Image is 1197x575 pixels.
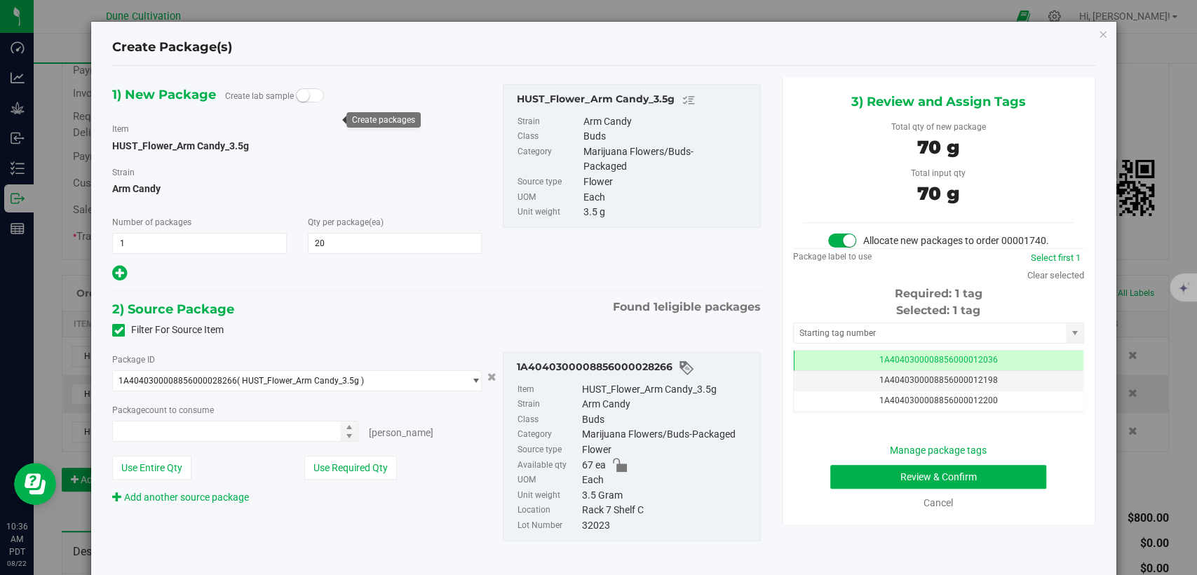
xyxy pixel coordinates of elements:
[863,235,1049,246] span: Allocate new packages to order 00001740.
[830,465,1046,489] button: Review & Confirm
[917,182,959,205] span: 70 g
[113,234,285,253] input: 1
[583,205,752,220] div: 3.5 g
[582,427,753,442] div: Marijuana Flowers/Buds-Packaged
[518,412,579,428] label: Class
[583,129,752,144] div: Buds
[517,92,753,109] div: HUST_Flower_Arm Candy_3.5g
[518,427,579,442] label: Category
[518,473,579,488] label: UOM
[890,445,987,456] a: Manage package tags
[112,178,482,199] span: Arm Candy
[518,458,579,473] label: Available qty
[237,376,364,386] span: ( HUST_Flower_Arm Candy_3.5g )
[518,205,581,220] label: Unit weight
[911,168,966,178] span: Total input qty
[518,114,581,130] label: Strain
[518,175,581,190] label: Source type
[582,442,753,458] div: Flower
[793,252,872,262] span: Package label to use
[369,427,433,438] span: [PERSON_NAME]
[879,355,998,365] span: 1A4040300008856000012036
[518,144,581,175] label: Category
[304,456,397,480] button: Use Required Qty
[924,497,953,508] a: Cancel
[308,217,384,227] span: Qty per package
[896,304,980,317] span: Selected: 1 tag
[895,287,982,300] span: Required: 1 tag
[613,299,761,316] span: Found eligible packages
[654,300,658,313] span: 1
[518,518,579,534] label: Lot Number
[517,360,753,377] div: 1A4040300008856000028266
[518,503,579,518] label: Location
[879,375,998,385] span: 1A4040300008856000012198
[518,129,581,144] label: Class
[112,456,191,480] button: Use Entire Qty
[1027,270,1084,280] a: Clear selected
[518,488,579,503] label: Unit weight
[879,395,998,405] span: 1A4040300008856000012200
[340,421,358,432] span: Increase value
[112,123,129,135] label: Item
[583,175,752,190] div: Flower
[1031,252,1081,263] a: Select first 1
[583,144,752,175] div: Marijuana Flowers/Buds-Packaged
[518,442,579,458] label: Source type
[112,405,214,415] span: Package to consume
[582,382,753,398] div: HUST_Flower_Arm Candy_3.5g
[119,376,237,386] span: 1A4040300008856000028266
[464,371,481,391] span: select
[518,397,579,412] label: Strain
[582,397,753,412] div: Arm Candy
[112,355,155,365] span: Package ID
[891,122,986,132] span: Total qty of new package
[583,114,752,130] div: Arm Candy
[112,166,135,179] label: Strain
[309,234,481,253] input: 20
[518,190,581,205] label: UOM
[112,270,127,281] span: Add new output
[145,405,167,415] span: count
[582,473,753,488] div: Each
[112,140,249,151] span: HUST_Flower_Arm Candy_3.5g
[1066,323,1083,343] span: select
[518,382,579,398] label: Item
[14,463,56,505] iframe: Resource center
[113,421,358,441] input: 20 ea
[112,84,216,105] span: 1) New Package
[112,323,224,337] label: Filter For Source Item
[483,367,501,387] button: Cancel button
[582,458,606,473] span: 67 ea
[917,136,959,158] span: 70 g
[794,323,1066,343] input: Starting tag number
[582,518,753,534] div: 32023
[352,115,415,125] div: Create packages
[582,412,753,428] div: Buds
[112,217,191,227] span: Number of packages
[583,190,752,205] div: Each
[851,91,1026,112] span: 3) Review and Assign Tags
[225,86,294,107] label: Create lab sample
[582,503,753,518] div: Rack 7 Shelf C
[340,431,358,442] span: Decrease value
[112,492,249,503] a: Add another source package
[582,488,753,503] div: 3.5 Gram
[112,39,232,57] h4: Create Package(s)
[112,299,234,320] span: 2) Source Package
[369,217,384,227] span: (ea)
